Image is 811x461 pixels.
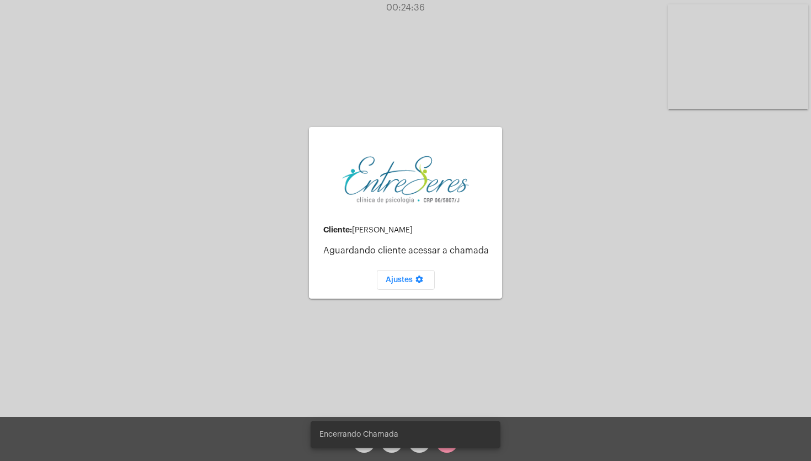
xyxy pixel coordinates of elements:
span: Encerrando Chamada [319,429,398,440]
div: [PERSON_NAME] [323,226,493,235]
span: Ajustes [386,276,426,284]
mat-icon: settings [413,275,426,288]
span: 00:24:36 [386,3,425,12]
strong: Cliente: [323,226,352,234]
button: Ajustes [377,270,435,290]
p: Aguardando cliente acessar a chamada [323,246,493,256]
img: aa27006a-a7e4-c883-abf8-315c10fe6841.png [342,155,469,205]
